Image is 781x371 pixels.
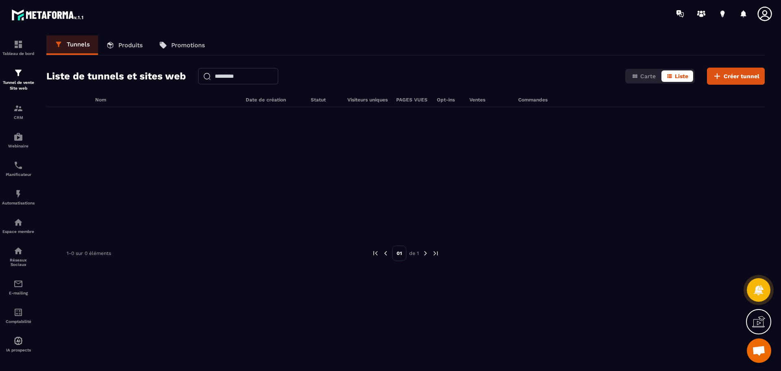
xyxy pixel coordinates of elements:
h6: PAGES VUES [396,97,429,103]
img: formation [13,68,23,78]
p: Tunnels [67,41,90,48]
button: Liste [661,70,693,82]
img: accountant [13,307,23,317]
img: scheduler [13,160,23,170]
a: Tunnels [46,35,98,55]
img: email [13,279,23,289]
p: Tunnel de vente Site web [2,80,35,91]
a: Produits [98,35,151,55]
a: formationformationTunnel de vente Site web [2,62,35,97]
img: automations [13,217,23,227]
p: IA prospects [2,348,35,352]
p: Espace membre [2,229,35,234]
a: emailemailE-mailing [2,273,35,301]
a: Promotions [151,35,213,55]
img: next [422,250,429,257]
img: automations [13,132,23,142]
h6: Ventes [469,97,510,103]
button: Carte [627,70,661,82]
p: Produits [118,42,143,49]
img: formation [13,40,23,49]
h6: Visiteurs uniques [347,97,388,103]
img: next [432,250,439,257]
p: Automatisations [2,201,35,205]
h6: Statut [311,97,339,103]
h2: Liste de tunnels et sites web [46,68,186,84]
img: social-network [13,246,23,256]
p: Promotions [171,42,205,49]
img: logo [11,7,85,22]
a: automationsautomationsEspace membre [2,211,35,240]
a: automationsautomationsWebinaire [2,126,35,154]
p: Réseaux Sociaux [2,258,35,267]
a: automationsautomationsAutomatisations [2,183,35,211]
h6: Opt-ins [437,97,461,103]
p: E-mailing [2,291,35,295]
button: Créer tunnel [707,68,765,85]
div: Ouvrir le chat [747,338,771,363]
h6: Date de création [246,97,303,103]
p: Tableau de bord [2,51,35,56]
p: de 1 [409,250,419,257]
span: Carte [640,73,656,79]
span: Créer tunnel [724,72,759,80]
p: Webinaire [2,144,35,148]
a: accountantaccountantComptabilité [2,301,35,330]
img: formation [13,103,23,113]
img: automations [13,336,23,346]
p: Planificateur [2,172,35,177]
a: formationformationTableau de bord [2,33,35,62]
p: 1-0 sur 0 éléments [67,250,111,256]
img: automations [13,189,23,199]
h6: Nom [95,97,238,103]
h6: Commandes [518,97,548,103]
img: prev [382,250,389,257]
a: schedulerschedulerPlanificateur [2,154,35,183]
p: 01 [392,246,406,261]
p: CRM [2,115,35,120]
p: Comptabilité [2,319,35,324]
a: social-networksocial-networkRéseaux Sociaux [2,240,35,273]
span: Liste [675,73,688,79]
a: formationformationCRM [2,97,35,126]
img: prev [372,250,379,257]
